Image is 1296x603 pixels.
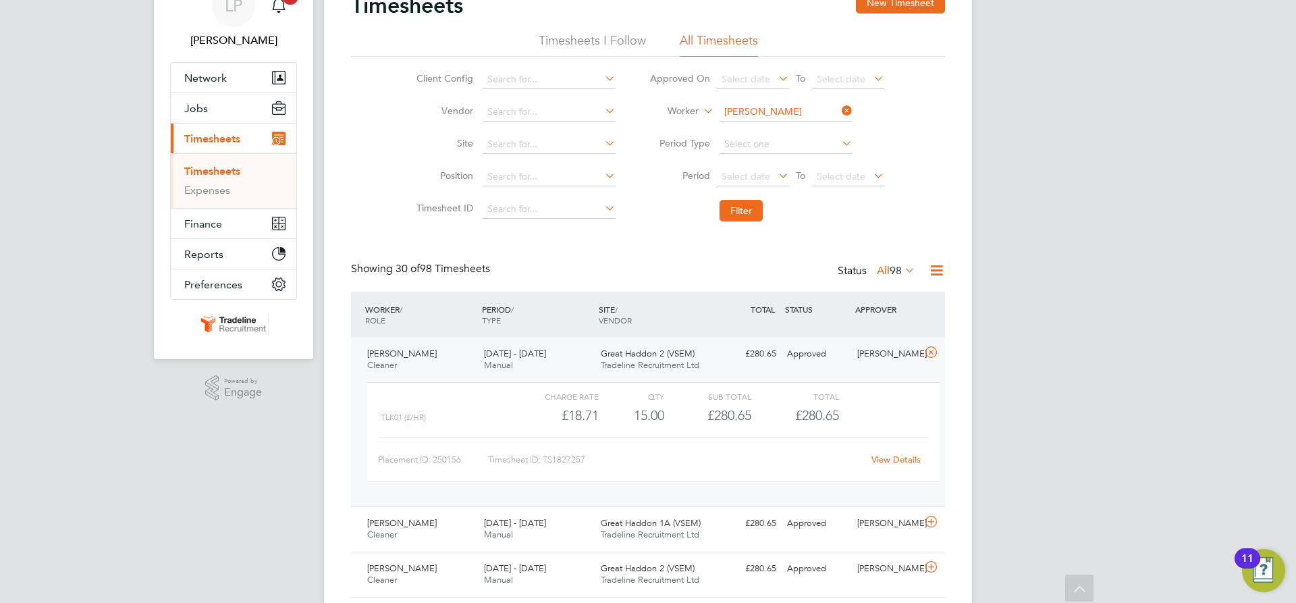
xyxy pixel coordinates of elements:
input: Search for... [483,103,616,122]
span: Jobs [184,102,208,115]
button: Open Resource Center, 11 new notifications [1242,549,1285,592]
span: Timesheets [184,132,240,145]
span: Cleaner [367,574,397,585]
div: Approved [782,558,852,580]
span: [DATE] - [DATE] [484,517,546,529]
div: £280.65 [711,558,782,580]
span: Manual [484,529,513,540]
label: Timesheet ID [412,202,473,214]
div: Approved [782,343,852,365]
div: PERIOD [479,297,595,332]
button: Reports [171,239,296,269]
button: Preferences [171,269,296,299]
label: Period [649,169,710,182]
span: 30 of [396,262,420,276]
input: Search for... [720,103,853,122]
div: [PERSON_NAME] [852,558,922,580]
span: 98 Timesheets [396,262,490,276]
input: Search for... [483,70,616,89]
span: Select date [817,73,865,85]
div: 15.00 [599,404,664,427]
span: VENDOR [599,315,632,325]
button: Timesheets [171,124,296,153]
span: Great Haddon 1A (VSEM) [601,517,701,529]
span: Manual [484,359,513,371]
li: All Timesheets [680,32,758,57]
span: Cleaner [367,359,397,371]
div: Showing [351,262,493,276]
label: Client Config [412,72,473,84]
div: [PERSON_NAME] [852,513,922,535]
div: 11 [1241,558,1253,576]
input: Search for... [483,200,616,219]
label: Worker [638,105,699,118]
span: ROLE [365,315,385,325]
a: Timesheets [184,165,240,178]
div: STATUS [782,297,852,321]
span: Lauren Pearson [170,32,297,49]
div: £280.65 [711,343,782,365]
span: Select date [722,73,770,85]
div: [PERSON_NAME] [852,343,922,365]
span: TLK01 (£/HR) [381,413,426,422]
span: / [400,304,402,315]
a: View Details [871,454,921,465]
span: Network [184,72,227,84]
span: Select date [817,170,865,182]
button: Network [171,63,296,93]
input: Search for... [483,135,616,154]
span: [DATE] - [DATE] [484,348,546,359]
span: [DATE] - [DATE] [484,562,546,574]
label: Site [412,137,473,149]
div: Total [751,388,838,404]
div: WORKER [362,297,479,332]
span: TYPE [482,315,501,325]
span: Tradeline Recruitment Ltd [601,574,699,585]
span: / [511,304,514,315]
div: SITE [595,297,712,332]
div: £280.65 [711,513,782,535]
span: Select date [722,170,770,182]
span: £280.65 [795,407,839,423]
div: QTY [599,388,664,404]
div: Charge rate [512,388,599,404]
span: Engage [224,387,262,398]
a: Powered byEngage [205,375,263,401]
span: / [615,304,618,315]
span: Powered by [224,375,262,387]
button: Jobs [171,93,296,123]
button: Filter [720,200,763,221]
span: Great Haddon 2 (VSEM) [601,562,695,574]
a: Go to home page [170,313,297,335]
div: Status [838,262,918,281]
div: Timesheet ID: TS1827257 [488,449,863,471]
label: Vendor [412,105,473,117]
span: To [792,70,809,87]
span: Tradeline Recruitment Ltd [601,359,699,371]
div: Sub Total [664,388,751,404]
span: Cleaner [367,529,397,540]
li: Timesheets I Follow [539,32,646,57]
label: Period Type [649,137,710,149]
span: To [792,167,809,184]
span: [PERSON_NAME] [367,562,437,574]
label: All [877,264,915,278]
a: Expenses [184,184,230,196]
div: Timesheets [171,153,296,208]
span: TOTAL [751,304,775,315]
div: APPROVER [852,297,922,321]
span: Manual [484,574,513,585]
img: tradelinerecruitment-logo-retina.png [198,313,269,335]
span: Great Haddon 2 (VSEM) [601,348,695,359]
span: Finance [184,217,222,230]
span: Tradeline Recruitment Ltd [601,529,699,540]
span: Reports [184,248,223,261]
div: Placement ID: 250156 [378,449,488,471]
div: £280.65 [664,404,751,427]
label: Approved On [649,72,710,84]
span: Preferences [184,278,242,291]
label: Position [412,169,473,182]
input: Select one [720,135,853,154]
span: [PERSON_NAME] [367,348,437,359]
span: [PERSON_NAME] [367,517,437,529]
